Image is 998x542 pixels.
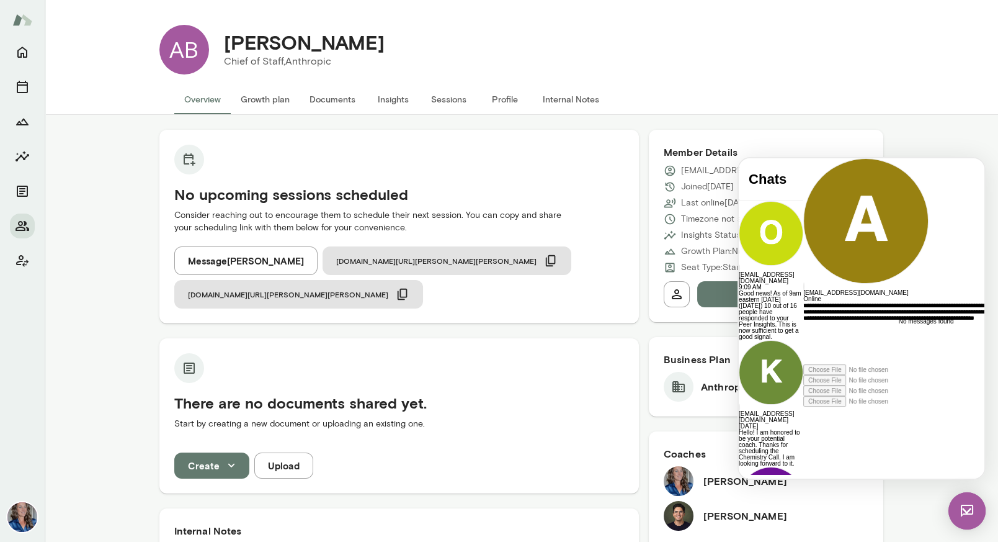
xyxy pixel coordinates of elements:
[10,75,35,99] button: Sessions
[10,109,35,134] button: Growth Plan
[174,246,318,275] button: Message[PERSON_NAME]
[174,523,624,538] h6: Internal Notes
[365,84,421,114] button: Insights
[174,280,423,309] button: [DOMAIN_NAME][URL][PERSON_NAME][PERSON_NAME]
[533,84,609,114] button: Internal Notes
[323,246,571,275] button: [DOMAIN_NAME][URL][PERSON_NAME][PERSON_NAME]
[174,393,624,413] h5: There are no documents shared yet.
[159,25,209,75] div: AB
[664,352,869,367] h6: Business Plan
[224,54,385,69] p: Chief of Staff, Anthropic
[681,197,751,209] p: Last online [DATE]
[681,229,770,242] p: Insights Status: Unsent
[664,466,693,496] img: Nicole Menkhoff
[697,281,869,307] button: Message
[65,227,290,238] div: Attach image
[664,446,869,461] h6: Coaches
[174,184,624,204] h5: No upcoming sessions scheduled
[681,213,749,225] p: Timezone not set
[65,238,290,248] div: Attach file
[65,137,82,144] span: Online
[703,508,787,523] h6: [PERSON_NAME]
[254,453,313,479] button: Upload
[224,30,385,54] h4: [PERSON_NAME]
[10,179,35,204] button: Documents
[188,289,388,299] span: [DOMAIN_NAME][URL][PERSON_NAME][PERSON_NAME]
[664,145,869,160] h6: Member Details
[12,8,32,32] img: Mento
[681,165,825,177] p: [EMAIL_ADDRESS][DOMAIN_NAME]
[421,84,477,114] button: Sessions
[7,502,37,532] img: Nicole Menkhoff
[174,84,231,114] button: Overview
[10,248,35,273] button: Client app
[10,13,55,29] h4: Chats
[174,418,624,430] p: Start by creating a new document or uploading an existing one.
[701,379,749,394] h6: Anthropic
[65,206,290,217] div: Attach video
[160,160,215,166] p: No messages found
[703,474,787,489] h6: [PERSON_NAME]
[336,256,537,266] span: [DOMAIN_NAME][URL][PERSON_NAME][PERSON_NAME]
[65,217,290,227] div: Attach audio
[10,144,35,169] button: Insights
[174,453,249,479] button: Create
[681,261,807,274] p: Seat Type: Standard/Leadership
[10,40,35,65] button: Home
[300,84,365,114] button: Documents
[65,132,290,138] h6: [EMAIL_ADDRESS][DOMAIN_NAME]
[231,84,300,114] button: Growth plan
[681,181,734,193] p: Joined [DATE]
[664,501,693,531] img: Stephen Salinas
[174,209,624,234] p: Consider reaching out to encourage them to schedule their next session. You can copy and share yo...
[10,214,35,238] button: Members
[477,84,533,114] button: Profile
[681,245,778,258] p: Growth Plan: Not Started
